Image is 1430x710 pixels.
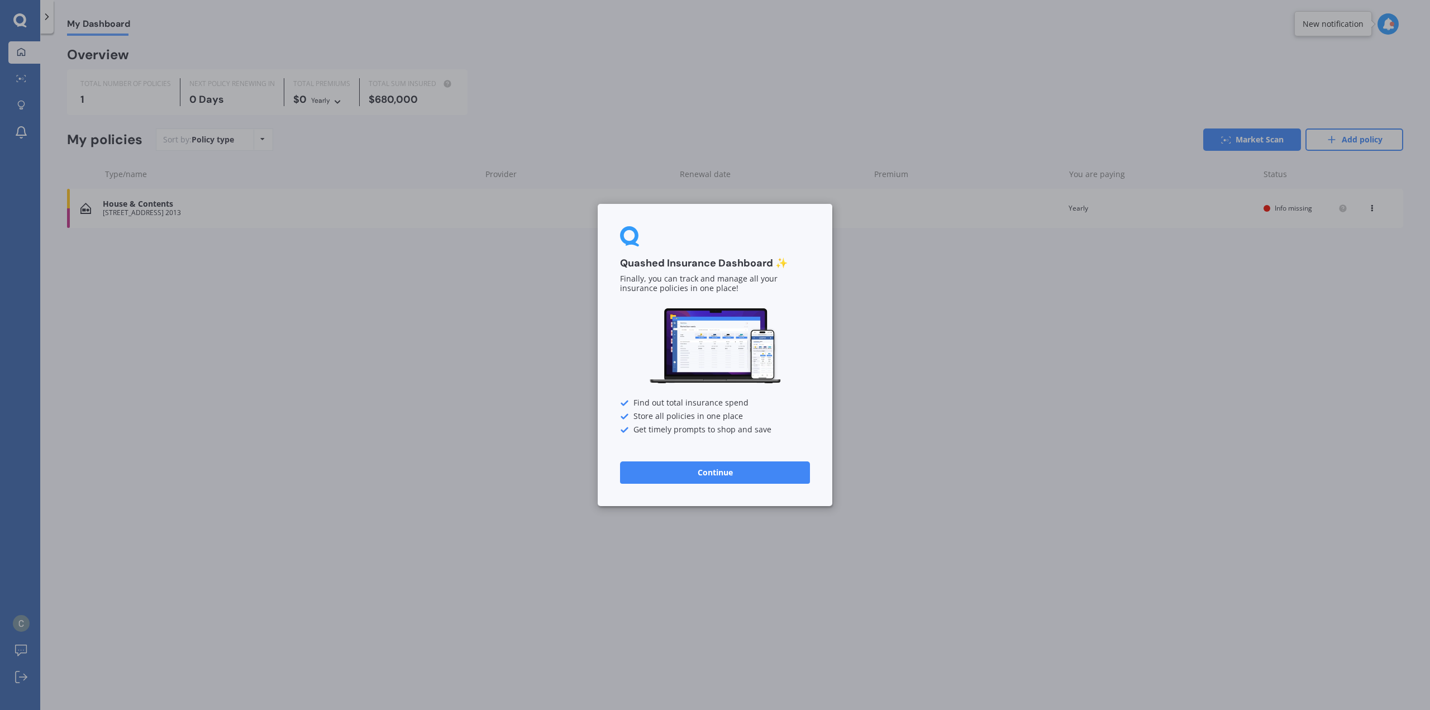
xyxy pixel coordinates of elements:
[620,257,810,270] h3: Quashed Insurance Dashboard ✨
[620,461,810,484] button: Continue
[620,275,810,294] p: Finally, you can track and manage all your insurance policies in one place!
[620,399,810,408] div: Find out total insurance spend
[620,426,810,435] div: Get timely prompts to shop and save
[648,307,782,385] img: Dashboard
[620,412,810,421] div: Store all policies in one place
